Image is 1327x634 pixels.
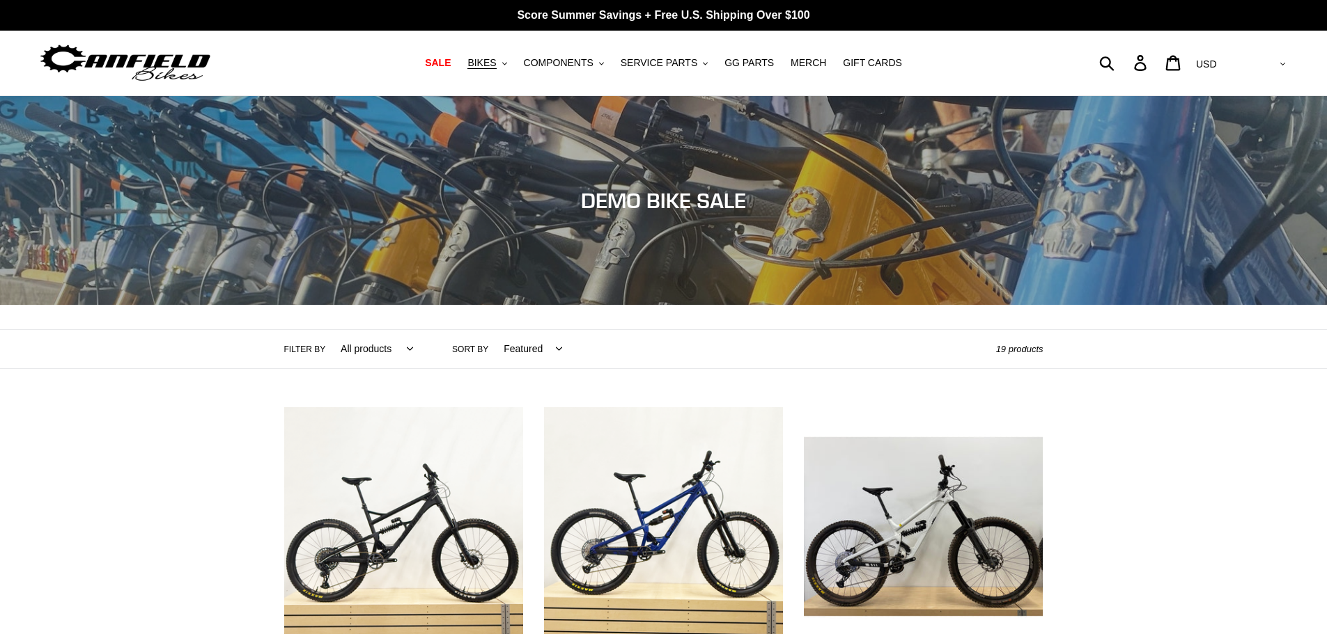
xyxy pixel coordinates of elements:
[425,57,451,69] span: SALE
[517,54,611,72] button: COMPONENTS
[996,344,1043,354] span: 19 products
[784,54,833,72] a: MERCH
[524,57,593,69] span: COMPONENTS
[791,57,826,69] span: MERCH
[284,343,326,356] label: Filter by
[452,343,488,356] label: Sort by
[581,188,746,213] span: DEMO BIKE SALE
[717,54,781,72] a: GG PARTS
[1107,47,1142,78] input: Search
[614,54,715,72] button: SERVICE PARTS
[621,57,697,69] span: SERVICE PARTS
[418,54,458,72] a: SALE
[460,54,513,72] button: BIKES
[467,57,496,69] span: BIKES
[836,54,909,72] a: GIFT CARDS
[38,41,212,85] img: Canfield Bikes
[724,57,774,69] span: GG PARTS
[843,57,902,69] span: GIFT CARDS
